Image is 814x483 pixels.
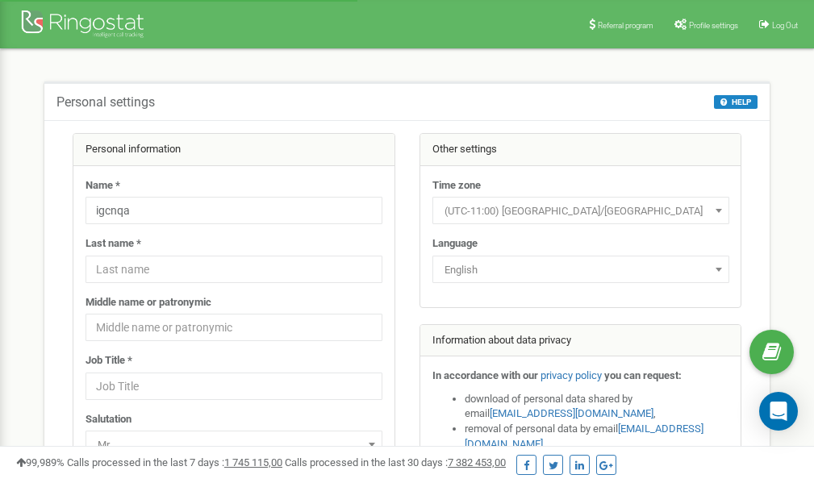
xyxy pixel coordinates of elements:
label: Time zone [432,178,481,194]
div: Other settings [420,134,741,166]
a: [EMAIL_ADDRESS][DOMAIN_NAME] [490,407,653,419]
h5: Personal settings [56,95,155,110]
strong: In accordance with our [432,369,538,381]
span: Calls processed in the last 30 days : [285,456,506,468]
span: English [438,259,724,281]
li: removal of personal data by email , [465,422,729,452]
a: privacy policy [541,369,602,381]
div: Personal information [73,134,394,166]
label: Job Title * [86,353,132,368]
u: 7 382 453,00 [448,456,506,468]
input: Last name [86,256,382,283]
button: HELP [714,95,758,109]
div: Information about data privacy [420,325,741,357]
span: Mr. [91,434,377,456]
label: Name * [86,178,120,194]
div: Open Intercom Messenger [759,392,798,431]
span: (UTC-11:00) Pacific/Midway [438,200,724,223]
span: Log Out [772,21,798,30]
label: Language [432,236,478,252]
u: 1 745 115,00 [224,456,282,468]
input: Job Title [86,373,382,400]
span: 99,989% [16,456,65,468]
input: Name [86,197,382,224]
span: Profile settings [689,21,738,30]
label: Middle name or patronymic [86,295,211,310]
span: Mr. [86,431,382,458]
span: Calls processed in the last 7 days : [67,456,282,468]
span: English [432,256,729,283]
strong: you can request: [604,369,682,381]
input: Middle name or patronymic [86,314,382,341]
span: (UTC-11:00) Pacific/Midway [432,197,729,224]
label: Salutation [86,412,131,427]
label: Last name * [86,236,141,252]
span: Referral program [598,21,653,30]
li: download of personal data shared by email , [465,392,729,422]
